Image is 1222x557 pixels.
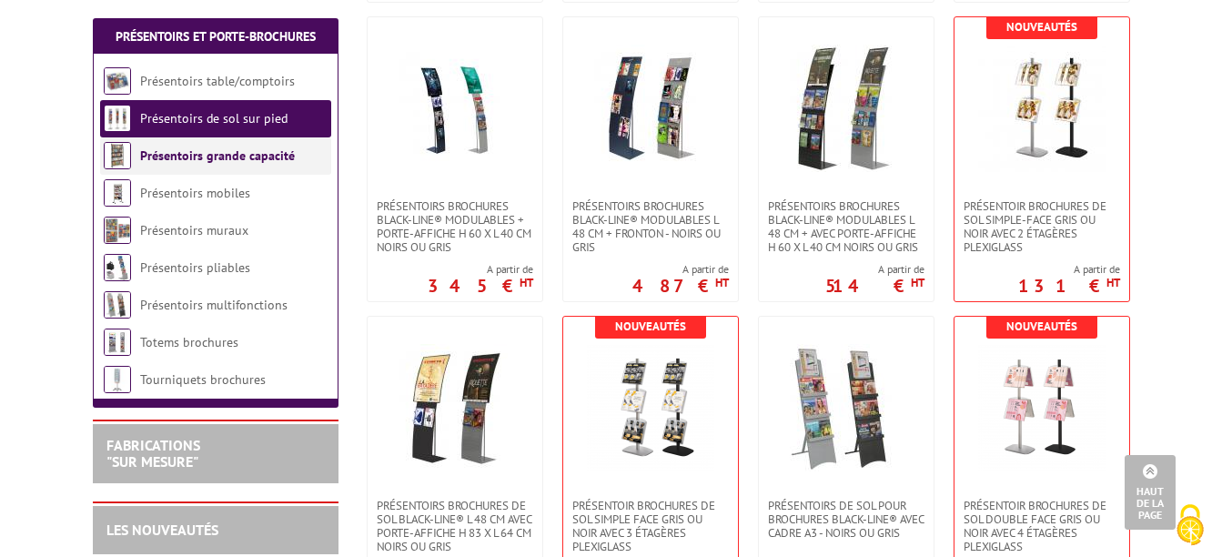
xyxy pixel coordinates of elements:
[377,499,533,553] span: Présentoirs brochures de sol Black-Line® L 48 cm avec porte-affiche H 83 x L 64 cm Noirs ou Gris
[104,67,131,95] img: Présentoirs table/comptoirs
[954,499,1129,553] a: Présentoir brochures de sol double face GRIS ou NOIR avec 4 étagères PLEXIGLASS
[1158,495,1222,557] button: Cookies (fenêtre modale)
[759,499,934,540] a: Présentoirs de sol pour brochures Black-Line® avec cadre A3 - Noirs ou Gris
[391,45,519,172] img: Présentoirs brochures Black-Line® modulables + porte-affiche H 60 x L 40 cm Noirs ou Gris
[563,199,738,254] a: Présentoirs brochures Black-Line® modulables L 48 cm + fronton - Noirs ou gris
[715,275,729,290] sup: HT
[104,179,131,207] img: Présentoirs mobiles
[783,344,910,471] img: Présentoirs de sol pour brochures Black-Line® avec cadre A3 - Noirs ou Gris
[140,259,250,276] a: Présentoirs pliables
[587,344,714,471] img: Présentoir brochures de sol simple face GRIS ou NOIR avec 3 étagères PLEXIGLASS
[104,366,131,393] img: Tourniquets brochures
[1018,262,1120,277] span: A partir de
[1106,275,1120,290] sup: HT
[1006,19,1077,35] b: Nouveautés
[116,28,316,45] a: Présentoirs et Porte-brochures
[377,199,533,254] span: Présentoirs brochures Black-Line® modulables + porte-affiche H 60 x L 40 cm Noirs ou Gris
[615,319,686,334] b: Nouveautés
[978,344,1106,471] img: Présentoir brochures de sol double face GRIS ou NOIR avec 4 étagères PLEXIGLASS
[632,280,729,291] p: 487 €
[368,499,542,553] a: Présentoirs brochures de sol Black-Line® L 48 cm avec porte-affiche H 83 x L 64 cm Noirs ou Gris
[1006,319,1077,334] b: Nouveautés
[825,262,924,277] span: A partir de
[825,280,924,291] p: 514 €
[964,199,1120,254] span: Présentoir brochures de sol simple-face GRIS ou Noir avec 2 étagères PLEXIGLASS
[140,371,266,388] a: Tourniquets brochures
[520,275,533,290] sup: HT
[104,329,131,356] img: Totems brochures
[954,199,1129,254] a: Présentoir brochures de sol simple-face GRIS ou Noir avec 2 étagères PLEXIGLASS
[1018,280,1120,291] p: 131 €
[587,45,714,172] img: Présentoirs brochures Black-Line® modulables L 48 cm + fronton - Noirs ou gris
[140,73,295,89] a: Présentoirs table/comptoirs
[964,499,1120,553] span: Présentoir brochures de sol double face GRIS ou NOIR avec 4 étagères PLEXIGLASS
[428,280,533,291] p: 345 €
[104,254,131,281] img: Présentoirs pliables
[140,334,238,350] a: Totems brochures
[140,110,288,127] a: Présentoirs de sol sur pied
[104,217,131,244] img: Présentoirs muraux
[368,199,542,254] a: Présentoirs brochures Black-Line® modulables + porte-affiche H 60 x L 40 cm Noirs ou Gris
[632,262,729,277] span: A partir de
[140,147,295,164] a: Présentoirs grande capacité
[1125,455,1176,530] a: Haut de la page
[759,199,934,254] a: Présentoirs brochures Black-Line® modulables L 48 cm + avec porte-affiche H 60 x L 40 cm Noirs ou...
[391,344,519,471] img: Présentoirs brochures de sol Black-Line® L 48 cm avec porte-affiche H 83 x L 64 cm Noirs ou Gris
[911,275,924,290] sup: HT
[783,45,910,172] img: Présentoirs brochures Black-Line® modulables L 48 cm + avec porte-affiche H 60 x L 40 cm Noirs ou...
[140,297,288,313] a: Présentoirs multifonctions
[140,222,248,238] a: Présentoirs muraux
[140,185,250,201] a: Présentoirs mobiles
[106,521,218,539] a: LES NOUVEAUTÉS
[1167,502,1213,548] img: Cookies (fenêtre modale)
[572,199,729,254] span: Présentoirs brochures Black-Line® modulables L 48 cm + fronton - Noirs ou gris
[563,499,738,553] a: Présentoir brochures de sol simple face GRIS ou NOIR avec 3 étagères PLEXIGLASS
[104,105,131,132] img: Présentoirs de sol sur pied
[978,45,1106,172] img: Présentoir brochures de sol simple-face GRIS ou Noir avec 2 étagères PLEXIGLASS
[428,262,533,277] span: A partir de
[104,291,131,319] img: Présentoirs multifonctions
[104,142,131,169] img: Présentoirs grande capacité
[768,199,924,254] span: Présentoirs brochures Black-Line® modulables L 48 cm + avec porte-affiche H 60 x L 40 cm Noirs ou...
[106,436,200,471] a: FABRICATIONS"Sur Mesure"
[768,499,924,540] span: Présentoirs de sol pour brochures Black-Line® avec cadre A3 - Noirs ou Gris
[572,499,729,553] span: Présentoir brochures de sol simple face GRIS ou NOIR avec 3 étagères PLEXIGLASS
